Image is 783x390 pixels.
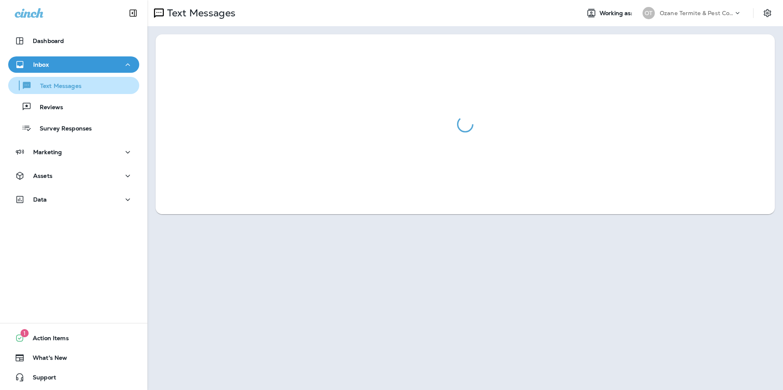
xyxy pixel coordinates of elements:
[32,125,92,133] p: Survey Responses
[8,168,139,184] button: Assets
[25,374,56,384] span: Support
[8,77,139,94] button: Text Messages
[25,335,69,345] span: Action Items
[8,369,139,386] button: Support
[8,119,139,137] button: Survey Responses
[32,83,81,90] p: Text Messages
[8,56,139,73] button: Inbox
[33,61,49,68] p: Inbox
[8,144,139,160] button: Marketing
[660,10,733,16] p: Ozane Termite & Pest Control
[8,191,139,208] button: Data
[20,329,29,337] span: 1
[643,7,655,19] div: OT
[33,149,62,155] p: Marketing
[8,350,139,366] button: What's New
[8,33,139,49] button: Dashboard
[122,5,145,21] button: Collapse Sidebar
[32,104,63,112] p: Reviews
[8,330,139,346] button: 1Action Items
[25,354,67,364] span: What's New
[33,196,47,203] p: Data
[33,38,64,44] p: Dashboard
[600,10,634,17] span: Working as:
[164,7,235,19] p: Text Messages
[760,6,775,20] button: Settings
[33,173,52,179] p: Assets
[8,98,139,115] button: Reviews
